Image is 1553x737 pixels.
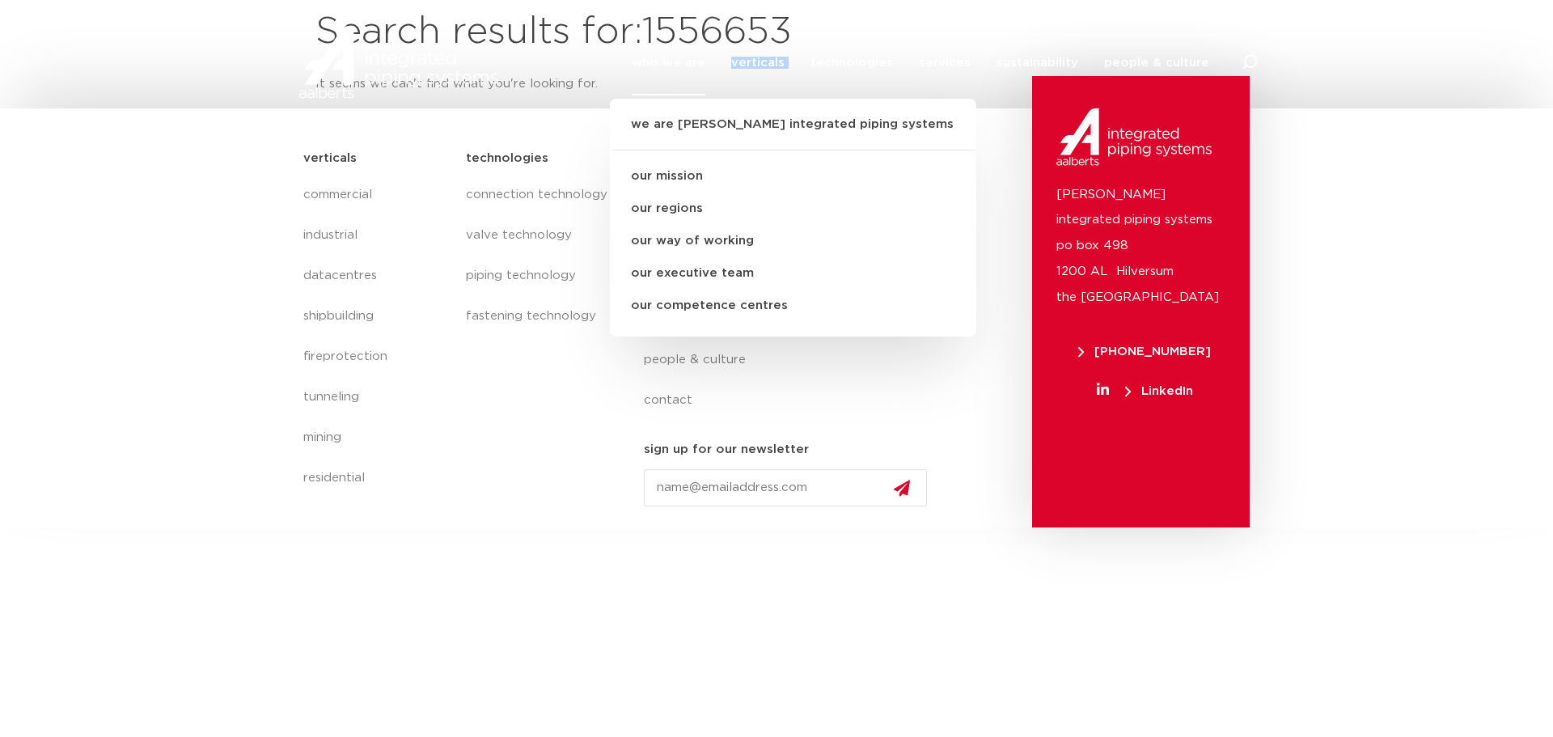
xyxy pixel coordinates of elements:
[303,146,357,172] h5: verticals
[1078,345,1211,358] span: [PHONE_NUMBER]
[466,215,611,256] a: valve technology
[610,290,976,322] a: our competence centres
[303,175,450,215] a: commercial
[610,193,976,225] a: our regions
[466,175,611,337] nav: Menu
[1125,385,1193,397] span: LinkedIn
[644,380,940,421] a: contact
[303,337,450,377] a: fireprotection
[466,256,611,296] a: piping technology
[1104,30,1209,95] a: people & culture
[610,115,976,150] a: we are [PERSON_NAME] integrated piping systems
[919,30,971,95] a: services
[632,30,1209,95] nav: Menu
[644,340,940,380] a: people & culture
[466,175,611,215] a: connection technology
[303,256,450,296] a: datacentres
[303,215,450,256] a: industrial
[731,30,785,95] a: verticals
[466,296,611,337] a: fastening technology
[1056,182,1225,311] p: [PERSON_NAME] integrated piping systems po box 498 1200 AL Hilversum the [GEOGRAPHIC_DATA]
[303,377,450,417] a: tunneling
[644,469,927,506] input: name@emailaddress.com
[303,417,450,458] a: mining
[632,30,705,95] a: who we are
[644,437,809,463] h5: sign up for our newsletter
[610,225,976,257] a: our way of working
[303,458,450,498] a: residential
[810,30,893,95] a: technologies
[1056,345,1234,358] a: [PHONE_NUMBER]
[466,146,548,172] h5: technologies
[1056,385,1234,397] a: LinkedIn
[610,99,976,337] ul: who we are
[997,30,1078,95] a: sustainability
[303,296,450,337] a: shipbuilding
[894,480,910,497] img: send.svg
[610,257,976,290] a: our executive team
[610,160,976,193] a: our mission
[303,175,450,498] nav: Menu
